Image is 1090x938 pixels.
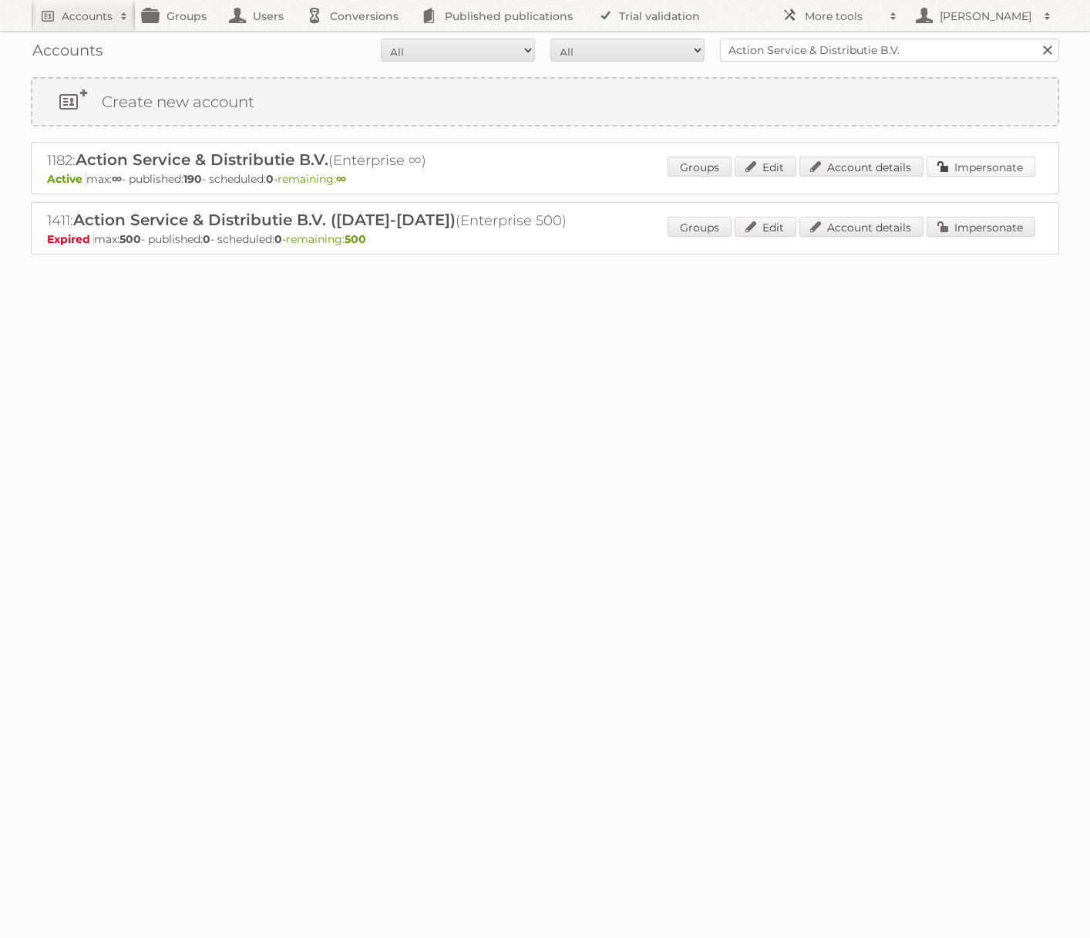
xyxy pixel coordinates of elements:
[668,157,732,177] a: Groups
[799,217,923,237] a: Account details
[345,232,366,246] strong: 500
[278,172,346,186] span: remaining:
[47,172,86,186] span: Active
[274,232,282,246] strong: 0
[735,157,796,177] a: Edit
[112,172,122,186] strong: ∞
[799,157,923,177] a: Account details
[286,232,366,246] span: remaining:
[266,172,274,186] strong: 0
[936,8,1036,24] h2: [PERSON_NAME]
[47,232,94,246] span: Expired
[76,150,328,169] span: Action Service & Distributie B.V.
[47,172,1043,186] p: max: - published: - scheduled: -
[735,217,796,237] a: Edit
[73,211,456,229] span: Action Service & Distributie B.V. ([DATE]-[DATE])
[927,157,1035,177] a: Impersonate
[336,172,346,186] strong: ∞
[927,217,1035,237] a: Impersonate
[119,232,141,246] strong: 500
[47,150,587,170] h2: 1182: (Enterprise ∞)
[668,217,732,237] a: Groups
[47,211,587,231] h2: 1411: (Enterprise 500)
[805,8,882,24] h2: More tools
[183,172,202,186] strong: 190
[32,79,1058,125] a: Create new account
[203,232,210,246] strong: 0
[62,8,113,24] h2: Accounts
[47,232,1043,246] p: max: - published: - scheduled: -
